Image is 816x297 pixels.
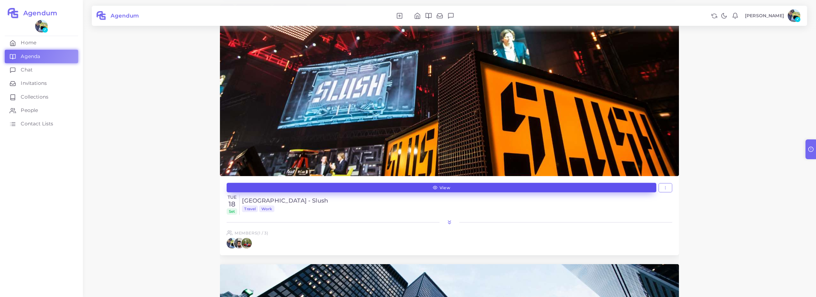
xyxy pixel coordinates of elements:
[106,12,139,19] h2: Agendum
[42,27,48,33] span: ✓
[5,90,78,104] a: Collections
[434,12,445,19] li: Invitations
[21,120,53,127] span: Contact Lists
[5,63,78,77] a: Chat
[21,66,33,73] span: Chat
[227,195,237,200] h6: Tue
[5,36,78,49] a: Home
[235,231,268,235] h6: Members
[5,77,78,90] a: Invitations
[21,39,36,46] span: Home
[242,205,258,212] span: Travel
[19,9,57,17] h2: Agendum
[445,12,456,19] li: Chat
[795,17,800,22] span: ✓
[227,200,237,208] h3: 18
[21,53,40,60] span: Agenda
[440,186,450,190] span: View
[5,117,78,130] a: Contact Lists
[257,231,268,235] span: (1 / 3)
[21,80,47,87] span: Invitations
[745,12,784,19] p: [PERSON_NAME]
[242,197,672,204] a: [GEOGRAPHIC_DATA] - Slush
[394,12,405,19] li: New Agendum
[5,50,78,63] a: Agenda
[5,104,78,117] a: People
[227,208,237,215] span: Set
[423,12,434,19] li: Agenda
[412,12,423,19] li: Home
[227,183,656,192] a: View
[21,93,48,100] span: Collections
[21,107,38,114] span: People
[259,205,275,212] span: Work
